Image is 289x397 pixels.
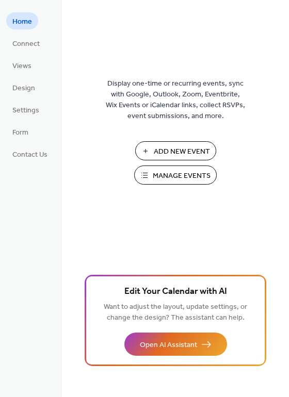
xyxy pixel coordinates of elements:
a: Form [6,123,35,140]
span: Manage Events [153,171,211,181]
button: Manage Events [134,166,217,185]
span: Settings [12,105,39,116]
span: Edit Your Calendar with AI [124,285,227,299]
a: Home [6,12,38,29]
span: Open AI Assistant [140,340,197,351]
span: Connect [12,39,40,49]
span: Home [12,16,32,27]
a: Connect [6,35,46,52]
span: Design [12,83,35,94]
span: Views [12,61,31,72]
button: Add New Event [135,141,216,160]
span: Contact Us [12,150,47,160]
a: Views [6,57,38,74]
a: Design [6,79,41,96]
button: Open AI Assistant [124,333,227,356]
span: Form [12,127,28,138]
a: Settings [6,101,45,118]
span: Display one-time or recurring events, sync with Google, Outlook, Zoom, Eventbrite, Wix Events or ... [106,78,245,122]
span: Add New Event [154,146,210,157]
span: Want to adjust the layout, update settings, or change the design? The assistant can help. [104,300,247,325]
a: Contact Us [6,145,54,162]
